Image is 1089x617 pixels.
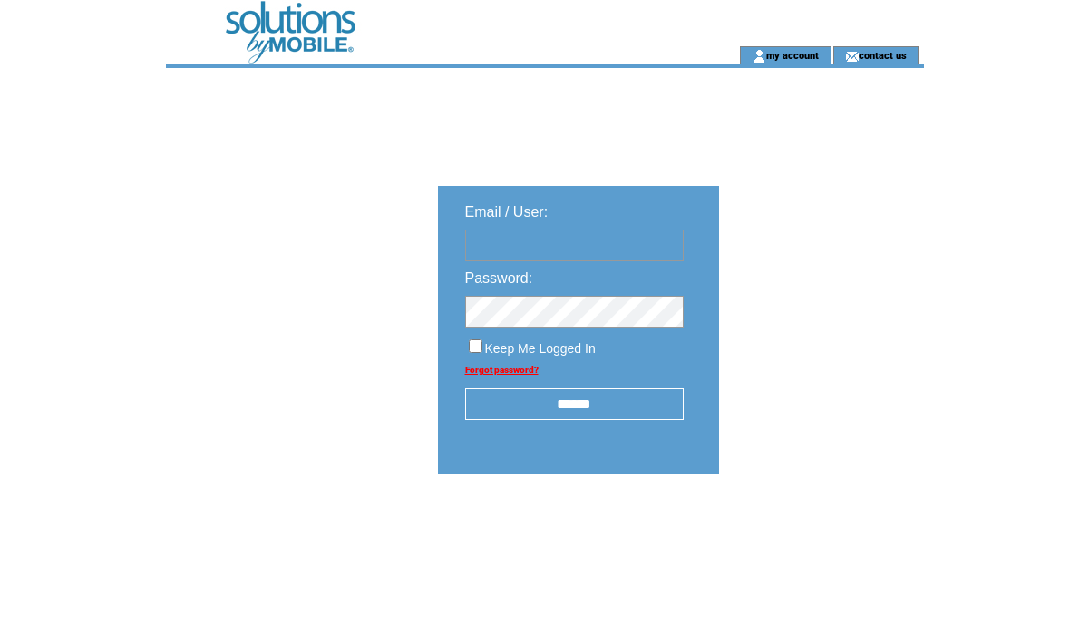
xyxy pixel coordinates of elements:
a: contact us [859,49,907,61]
span: Keep Me Logged In [485,341,596,356]
span: Email / User: [465,204,549,220]
img: account_icon.gif;jsessionid=91F933340BD06A2BA754DF2ADA3A0CD6 [753,49,766,64]
span: Password: [465,270,533,286]
a: Forgot password? [465,365,539,375]
a: my account [766,49,819,61]
img: transparent.png;jsessionid=91F933340BD06A2BA754DF2ADA3A0CD6 [772,519,862,542]
img: contact_us_icon.gif;jsessionid=91F933340BD06A2BA754DF2ADA3A0CD6 [845,49,859,64]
